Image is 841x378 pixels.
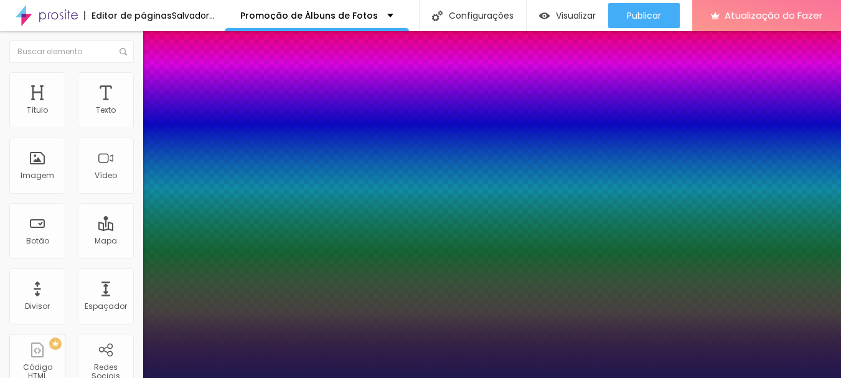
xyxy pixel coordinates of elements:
font: Salvador... [172,9,215,22]
input: Buscar elemento [9,40,134,63]
font: Publicar [627,9,661,22]
font: Configurações [449,9,514,22]
img: view-1.svg [539,11,550,21]
font: Texto [96,105,116,115]
font: Editor de páginas [92,9,172,22]
img: Ícone [120,48,127,55]
font: Promoção de Álbuns de Fotos [240,9,378,22]
font: Vídeo [95,170,117,181]
img: Ícone [432,11,443,21]
button: Publicar [608,3,680,28]
button: Visualizar [527,3,608,28]
font: Visualizar [556,9,596,22]
font: Título [27,105,48,115]
font: Atualização do Fazer [725,9,822,22]
font: Mapa [95,235,117,246]
font: Imagem [21,170,54,181]
font: Botão [26,235,49,246]
font: Divisor [25,301,50,311]
font: Espaçador [85,301,127,311]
